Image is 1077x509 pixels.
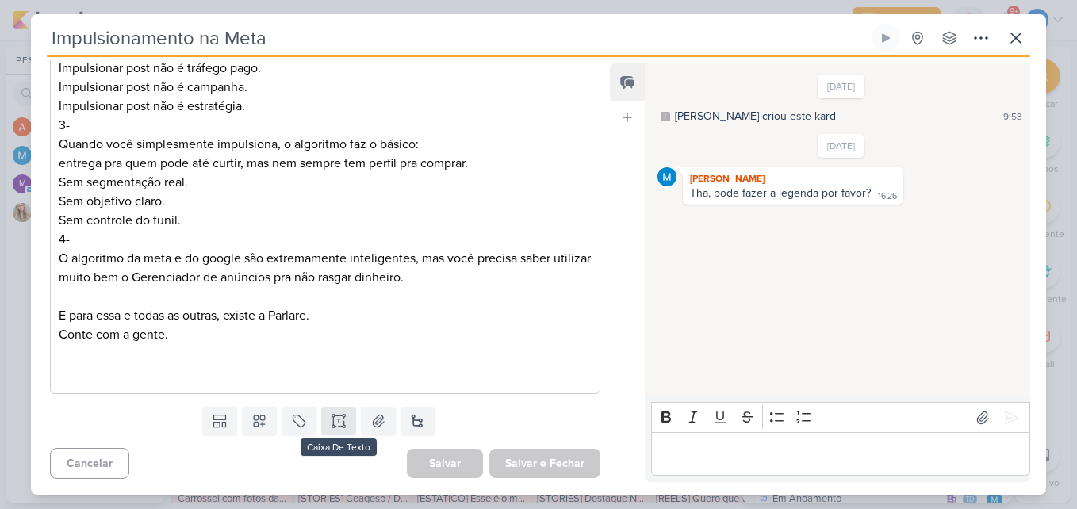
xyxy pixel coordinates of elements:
[50,448,129,479] button: Cancelar
[1003,109,1022,124] div: 9:53
[657,167,676,186] img: MARIANA MIRANDA
[880,32,892,44] div: Ligar relógio
[651,402,1030,433] div: Editor toolbar
[686,170,900,186] div: [PERSON_NAME]
[59,230,592,249] p: 4-
[878,190,897,203] div: 16:26
[59,59,592,116] p: Impulsionar post não é tráfego pago. Impulsionar post não é campanha. Impulsionar post não é estr...
[59,306,592,325] p: E para essa e todas as outras, existe a Parlare.
[59,116,592,173] p: 3- Quando você simplesmente impulsiona, o algoritmo faz o básico: entrega pra quem pode até curti...
[59,173,592,230] p: Sem segmentação real. Sem objetivo claro. Sem controle do funil.
[675,108,836,124] div: [PERSON_NAME] criou este kard
[59,249,592,287] p: O algoritmo da meta e do google são extremamente inteligentes, mas você precisa saber utilizar mu...
[690,186,871,200] div: Tha, pode fazer a legenda por favor?
[301,438,377,456] div: Caixa De Texto
[59,325,592,344] p: Conte com a gente.
[651,432,1030,476] div: Editor editing area: main
[47,24,868,52] input: Kard Sem Título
